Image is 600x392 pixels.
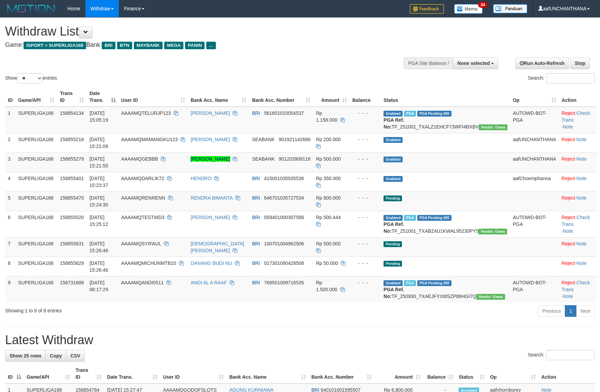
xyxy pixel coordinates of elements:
span: AAAAMQRENRENN [121,195,165,201]
span: AAAAMQGEBBB [121,156,158,162]
img: panduan.png [493,4,527,13]
a: [PERSON_NAME] [191,215,230,220]
span: Copy 415001035935536 to clipboard [264,176,304,181]
td: SUPERLIGA168 [15,133,57,152]
th: Op: activate to sort column ascending [510,87,559,107]
b: PGA Ref. No: [383,117,404,130]
span: Copy 901203909116 to clipboard [279,156,310,162]
span: BRI [252,260,260,266]
span: Copy 561601015054537 to clipboard [264,110,304,116]
th: Bank Acc. Name: activate to sort column ascending [226,364,308,383]
span: Vendor URL: https://trx31.1velocity.biz [478,229,507,234]
th: Amount: activate to sort column ascending [313,87,349,107]
td: aafUNCHANTHANA [510,152,559,172]
th: Trans ID: activate to sort column ascending [57,87,86,107]
th: Bank Acc. Number: activate to sort column ascending [249,87,313,107]
th: User ID: activate to sort column ascending [118,87,188,107]
td: · [559,152,597,172]
span: BRI [252,241,260,246]
span: Grabbed [383,157,403,162]
td: 6 [5,211,15,237]
a: Reject [562,137,575,142]
a: Run Auto-Refresh [515,57,569,69]
td: 8 [5,257,15,276]
td: · [559,172,597,191]
span: 156731688 [60,280,84,285]
span: [DATE] 15:21:09 [89,137,108,149]
span: Grabbed [383,280,403,286]
div: - - - [352,156,378,162]
td: TF_251001_TXABZ4U1KWAL95230PY5 [381,211,510,237]
a: HENDRO [191,176,211,181]
span: Copy 100701004962506 to clipboard [264,241,304,246]
span: PGA Pending [417,280,451,286]
a: [PERSON_NAME] [191,156,230,162]
button: None selected [453,57,498,69]
a: Note [576,156,587,162]
a: Check Trans [562,215,590,227]
td: AUTOWD-BOT-PGA [510,211,559,237]
span: AAAAMQANDI0511 [121,280,164,285]
span: Copy 017301090428508 to clipboard [264,260,304,266]
img: Feedback.jpg [410,4,444,14]
th: User ID: activate to sort column ascending [160,364,226,383]
span: 156855401 [60,176,84,181]
input: Search: [546,350,595,360]
th: Action [539,364,595,383]
a: Reject [562,280,575,285]
td: aafChoemphanna [510,172,559,191]
span: AAAAMQMAMANGKU123 [121,137,178,142]
a: Note [576,260,587,266]
td: SUPERLIGA168 [15,172,57,191]
span: Copy 646701035727534 to clipboard [264,195,304,201]
b: PGA Ref. No: [383,221,404,234]
th: Op: activate to sort column ascending [487,364,539,383]
span: BTN [117,42,132,49]
span: 156854134 [60,110,84,116]
div: - - - [352,175,378,182]
th: Amount: activate to sort column ascending [374,364,423,383]
span: Grabbed [383,137,403,143]
td: AUTOWD-BOT-PGA [510,276,559,302]
span: 156855279 [60,156,84,162]
td: 4 [5,172,15,191]
th: ID [5,87,15,107]
th: Trans ID: activate to sort column ascending [73,364,104,383]
div: - - - [352,279,378,286]
span: Marked by aafsengchandara [404,111,416,117]
span: 156855218 [60,137,84,142]
a: RENDRA BIMANTA [191,195,233,201]
td: SUPERLIGA168 [15,237,57,257]
th: Status: activate to sort column ascending [456,364,487,383]
a: Show 25 rows [5,350,46,362]
span: Copy 059401000307566 to clipboard [264,215,304,220]
span: PGA Pending [417,111,451,117]
span: Rp 200.000 [316,137,340,142]
span: [DATE] 15:25:12 [89,215,108,227]
span: AAAAMQSYIFAUL [121,241,161,246]
h4: Game: Bank: [5,42,393,49]
div: - - - [352,110,378,117]
span: BRI [252,110,260,116]
th: Date Trans.: activate to sort column descending [87,87,118,107]
td: · · [559,276,597,302]
a: [DEMOGRAPHIC_DATA][PERSON_NAME] [191,241,244,253]
a: Note [563,124,573,130]
div: - - - [352,240,378,247]
div: - - - [352,194,378,201]
a: Note [563,228,573,234]
th: ID: activate to sort column descending [5,364,24,383]
span: [DATE] 15:26:46 [89,241,108,253]
span: Copy 901921142686 to clipboard [279,137,310,142]
td: 7 [5,237,15,257]
span: BRI [102,42,115,49]
span: Rp 50.000 [316,260,338,266]
span: Rp 500.000 [316,241,340,246]
span: BRI [252,195,260,201]
td: 3 [5,152,15,172]
td: aafUNCHANTHANA [510,133,559,152]
a: Note [576,195,587,201]
td: AUTOWD-BOT-PGA [510,107,559,133]
span: Rp 350.000 [316,176,340,181]
label: Search: [528,350,595,360]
